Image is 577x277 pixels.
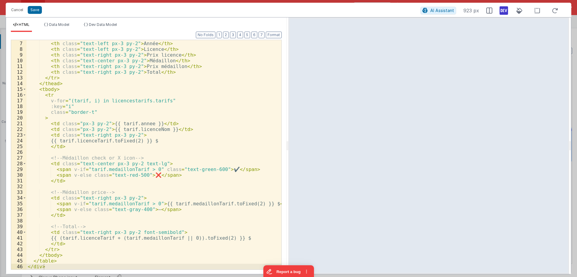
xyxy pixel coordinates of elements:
[11,98,27,104] div: 17
[11,178,27,184] div: 31
[11,104,27,109] div: 18
[11,115,27,121] div: 20
[11,247,27,252] div: 43
[217,32,222,38] button: 1
[11,212,27,218] div: 37
[223,32,229,38] button: 2
[11,86,27,92] div: 15
[11,258,27,264] div: 45
[11,109,27,115] div: 19
[11,264,27,269] div: 46
[244,32,250,38] button: 5
[11,161,27,167] div: 28
[11,224,27,229] div: 39
[11,229,27,235] div: 40
[230,32,236,38] button: 3
[237,32,243,38] button: 4
[266,32,282,38] button: Format
[430,8,454,13] span: AI Assistant
[89,22,117,27] span: Dev Data Model
[11,189,27,195] div: 33
[8,6,26,14] button: Cancel
[11,218,27,224] div: 38
[259,32,265,38] button: 7
[11,195,27,201] div: 34
[11,149,27,155] div: 26
[11,155,27,161] div: 27
[11,207,27,212] div: 36
[11,81,27,86] div: 14
[11,69,27,75] div: 12
[196,32,215,38] button: No Folds
[19,22,30,27] span: HTML
[11,132,27,138] div: 23
[11,184,27,189] div: 32
[11,235,27,241] div: 41
[11,138,27,144] div: 24
[11,201,27,207] div: 35
[28,6,42,14] button: Save
[11,172,27,178] div: 30
[11,64,27,69] div: 11
[49,22,69,27] span: Data Model
[11,46,27,52] div: 8
[251,32,257,38] button: 6
[420,7,456,14] button: AI Assistant
[11,126,27,132] div: 22
[11,75,27,81] div: 13
[11,252,27,258] div: 44
[11,92,27,98] div: 16
[11,52,27,58] div: 9
[11,241,27,247] div: 42
[11,58,27,64] div: 10
[11,41,27,46] div: 7
[463,7,479,14] span: 923 px
[11,144,27,149] div: 25
[11,167,27,172] div: 29
[11,121,27,126] div: 21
